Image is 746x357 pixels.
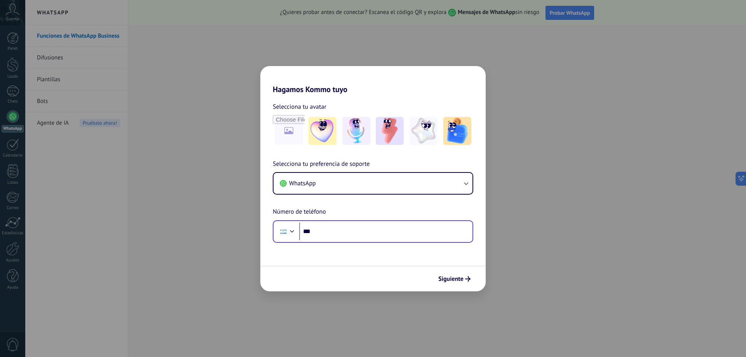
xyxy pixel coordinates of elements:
[260,66,486,94] h2: Hagamos Kommo tuyo
[289,179,316,187] span: WhatsApp
[342,117,370,145] img: -2.jpeg
[274,173,472,194] button: WhatsApp
[309,117,336,145] img: -1.jpeg
[273,102,326,112] span: Selecciona tu avatar
[273,159,370,169] span: Selecciona tu preferencia de soporte
[443,117,471,145] img: -5.jpeg
[438,276,464,282] span: Siguiente
[435,272,474,286] button: Siguiente
[410,117,437,145] img: -4.jpeg
[376,117,404,145] img: -3.jpeg
[276,223,291,240] div: Argentina: + 54
[273,207,326,217] span: Número de teléfono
